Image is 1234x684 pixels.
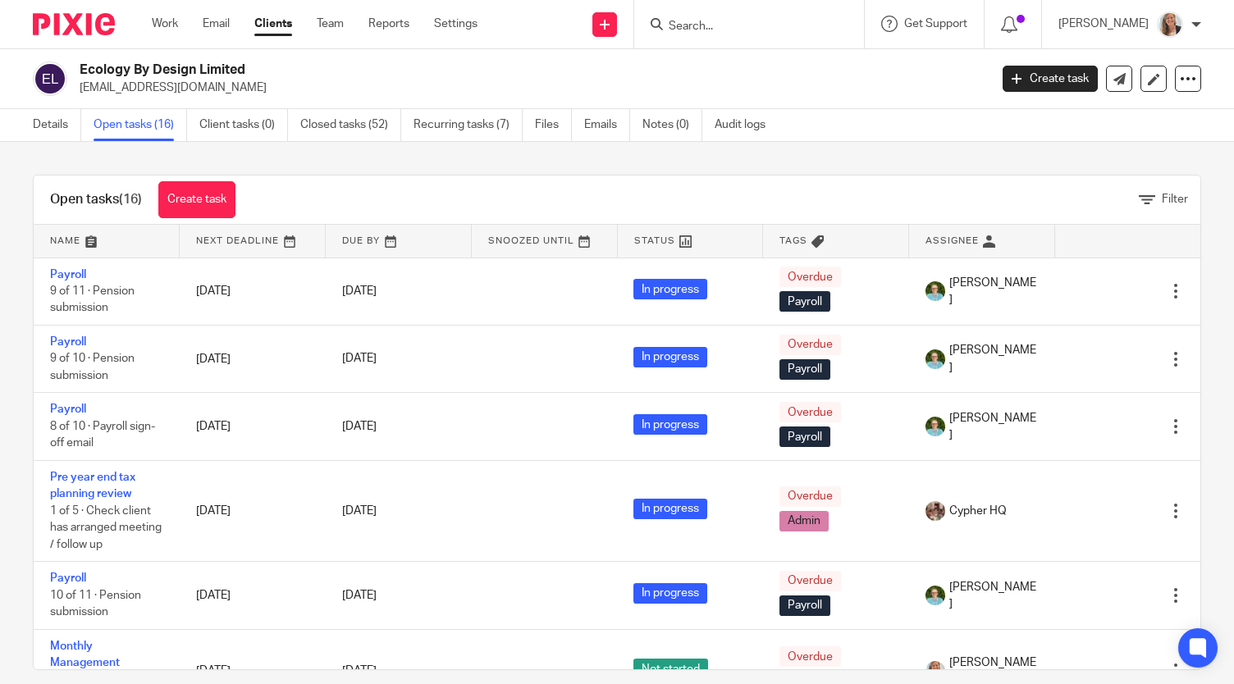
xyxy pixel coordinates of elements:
span: [PERSON_NAME] [949,579,1039,613]
span: 1 of 5 · Check client has arranged meeting / follow up [50,505,162,550]
td: [DATE] [180,325,326,392]
td: [DATE] [180,393,326,460]
a: Payroll [50,404,86,415]
td: [DATE] [180,460,326,561]
span: 9 of 11 · Pension submission [50,285,135,314]
a: Payroll [50,336,86,348]
span: Overdue [779,267,841,287]
span: Payroll [779,359,830,380]
span: 9 of 10 · Pension submission [50,353,135,382]
a: Email [203,16,230,32]
img: U9kDOIcY.jpeg [925,417,945,436]
span: In progress [633,583,707,604]
span: Snoozed Until [488,236,574,245]
span: In progress [633,347,707,367]
span: [DATE] [342,353,377,365]
span: Payroll [779,291,830,312]
span: [DATE] [342,665,377,677]
span: [DATE] [342,505,377,517]
span: In progress [633,499,707,519]
span: In progress [633,279,707,299]
a: Team [317,16,344,32]
span: Not started [633,659,708,679]
img: A9EA1D9F-5CC4-4D49-85F1-B1749FAF3577.jpeg [925,501,945,521]
img: IMG_9257.jpg [1157,11,1183,38]
td: [DATE] [180,258,326,325]
a: Create task [158,181,235,218]
span: [PERSON_NAME] [949,342,1039,376]
a: Payroll [50,269,86,280]
a: Clients [254,16,292,32]
span: Payroll [779,595,830,616]
input: Search [667,20,815,34]
a: Reports [368,16,409,32]
a: Pre year end tax planning review [50,472,135,499]
span: Tags [779,236,807,245]
a: Files [535,109,572,141]
a: Emails [584,109,630,141]
span: Cypher HQ [949,503,1007,519]
span: (16) [119,193,142,206]
span: In progress [633,414,707,435]
img: U9kDOIcY.jpeg [925,281,945,301]
img: IMG_9257.jpg [925,661,945,681]
span: [DATE] [342,421,377,432]
span: Admin [779,511,829,531]
span: Payroll [779,426,830,447]
a: Settings [434,16,478,32]
span: Overdue [779,571,841,591]
a: Work [152,16,178,32]
span: [PERSON_NAME] [949,410,1039,444]
a: Closed tasks (52) [300,109,401,141]
a: Create task [1003,66,1098,92]
p: [EMAIL_ADDRESS][DOMAIN_NAME] [80,80,978,96]
a: Payroll [50,572,86,584]
a: Audit logs [715,109,778,141]
span: [DATE] [342,285,377,297]
a: Recurring tasks (7) [414,109,523,141]
a: Open tasks (16) [94,109,187,141]
a: Details [33,109,81,141]
span: Overdue [779,486,841,507]
img: svg%3E [33,62,67,96]
a: Notes (0) [642,109,702,141]
span: [DATE] [342,590,377,601]
span: [PERSON_NAME] [949,275,1039,308]
p: [PERSON_NAME] [1058,16,1149,32]
span: Overdue [779,402,841,422]
span: Get Support [904,18,967,30]
h1: Open tasks [50,191,142,208]
img: Pixie [33,13,115,35]
td: [DATE] [180,562,326,629]
h2: Ecology By Design Limited [80,62,798,79]
span: Overdue [779,646,841,667]
span: 8 of 10 · Payroll sign-off email [50,421,155,449]
span: Status [634,236,675,245]
img: U9kDOIcY.jpeg [925,349,945,369]
a: Client tasks (0) [199,109,288,141]
span: 10 of 11 · Pension submission [50,590,141,618]
img: U9kDOIcY.jpeg [925,586,945,605]
span: Filter [1162,194,1188,205]
span: Overdue [779,335,841,355]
